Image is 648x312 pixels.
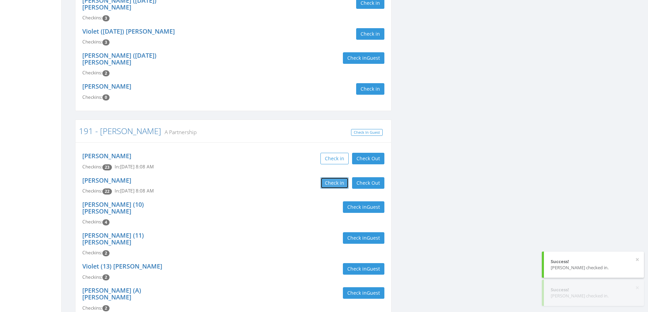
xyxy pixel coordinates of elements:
[343,232,384,244] button: Check inGuest
[82,231,144,246] a: [PERSON_NAME] (11) [PERSON_NAME]
[367,204,380,210] span: Guest
[551,258,637,265] div: Success!
[343,263,384,275] button: Check inGuest
[82,188,102,194] span: Checkins:
[161,128,197,136] small: A Partnership
[82,82,131,90] a: [PERSON_NAME]
[320,177,349,189] button: Check in
[551,264,637,271] div: [PERSON_NAME] checked in.
[635,285,639,291] button: ×
[102,94,110,100] span: Checkin count
[352,153,384,164] button: Check Out
[367,55,380,61] span: Guest
[551,293,637,299] div: [PERSON_NAME] checked in.
[82,219,102,225] span: Checkins:
[102,70,110,76] span: Checkin count
[343,52,384,64] button: Check inGuest
[82,39,102,45] span: Checkins:
[82,262,162,270] a: Violet (13) [PERSON_NAME]
[82,164,102,170] span: Checkins:
[82,152,131,160] a: [PERSON_NAME]
[551,287,637,293] div: Success!
[320,153,349,164] button: Check in
[367,290,380,296] span: Guest
[367,235,380,241] span: Guest
[635,256,639,263] button: ×
[102,188,112,195] span: Checkin count
[82,286,141,301] a: [PERSON_NAME] (A) [PERSON_NAME]
[351,129,383,136] a: Check In Guest
[79,125,161,136] a: 191 - [PERSON_NAME]
[343,287,384,299] button: Check inGuest
[343,201,384,213] button: Check inGuest
[102,219,110,225] span: Checkin count
[82,27,175,35] a: Violet ([DATE]) [PERSON_NAME]
[82,250,102,256] span: Checkins:
[82,274,102,280] span: Checkins:
[102,274,110,280] span: Checkin count
[82,305,102,311] span: Checkins:
[102,164,112,170] span: Checkin count
[102,250,110,256] span: Checkin count
[115,164,154,170] span: In: [DATE] 8:08 AM
[82,51,156,66] a: [PERSON_NAME] ([DATE]) [PERSON_NAME]
[352,177,384,189] button: Check Out
[102,39,110,45] span: Checkin count
[82,70,102,76] span: Checkins:
[82,94,102,100] span: Checkins:
[102,15,110,21] span: Checkin count
[102,305,110,311] span: Checkin count
[82,15,102,21] span: Checkins:
[356,28,384,40] button: Check in
[82,200,144,215] a: [PERSON_NAME] (10) [PERSON_NAME]
[115,188,154,194] span: In: [DATE] 8:08 AM
[356,83,384,95] button: Check in
[82,176,131,184] a: [PERSON_NAME]
[367,265,380,272] span: Guest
